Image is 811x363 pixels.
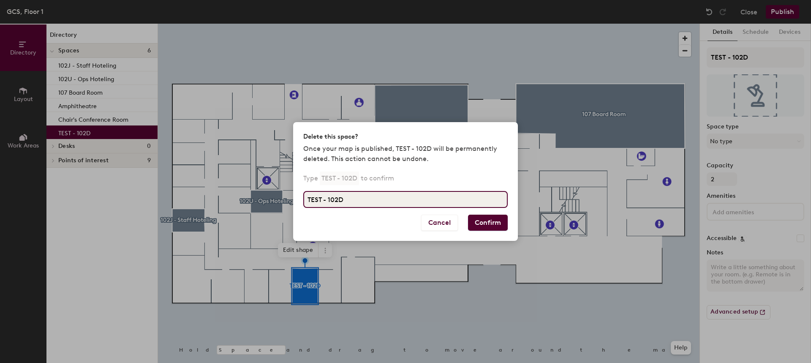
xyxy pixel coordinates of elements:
[421,215,458,231] button: Cancel
[468,215,508,231] button: Confirm
[303,132,358,141] h2: Delete this space?
[303,172,394,185] p: Type to confirm
[303,144,508,164] p: Once your map is published, TEST - 102D will be permanently deleted. This action cannot be undone.
[320,172,359,185] p: TEST - 102D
